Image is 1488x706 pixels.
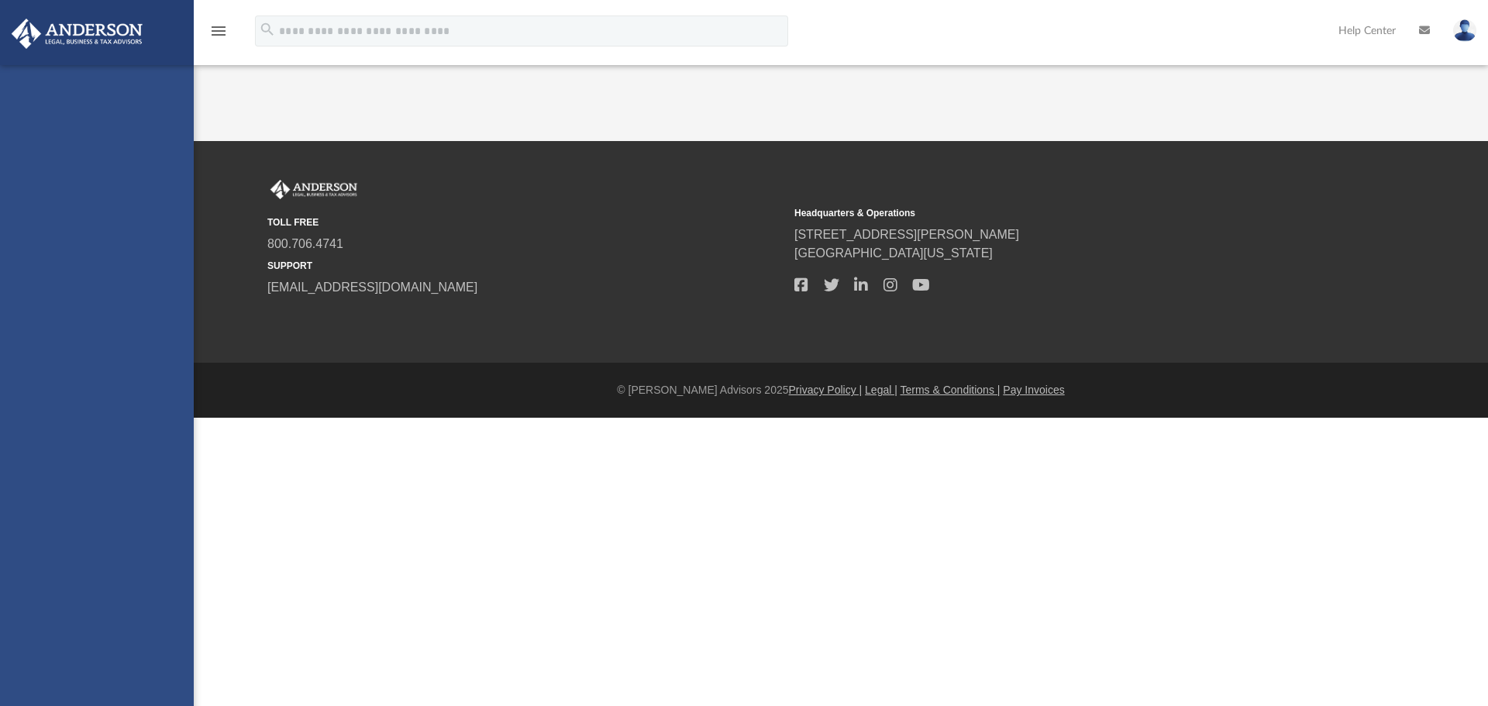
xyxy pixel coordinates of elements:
a: Terms & Conditions | [901,384,1001,396]
a: Legal | [865,384,897,396]
img: Anderson Advisors Platinum Portal [7,19,147,49]
img: Anderson Advisors Platinum Portal [267,180,360,200]
a: Privacy Policy | [789,384,863,396]
a: 800.706.4741 [267,237,343,250]
small: SUPPORT [267,259,784,273]
i: search [259,21,276,38]
a: [STREET_ADDRESS][PERSON_NAME] [794,228,1019,241]
div: © [PERSON_NAME] Advisors 2025 [194,382,1488,398]
small: Headquarters & Operations [794,206,1311,220]
a: [GEOGRAPHIC_DATA][US_STATE] [794,246,993,260]
small: TOLL FREE [267,215,784,229]
img: User Pic [1453,19,1476,42]
i: menu [209,22,228,40]
a: [EMAIL_ADDRESS][DOMAIN_NAME] [267,281,477,294]
a: Pay Invoices [1003,384,1064,396]
a: menu [209,29,228,40]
